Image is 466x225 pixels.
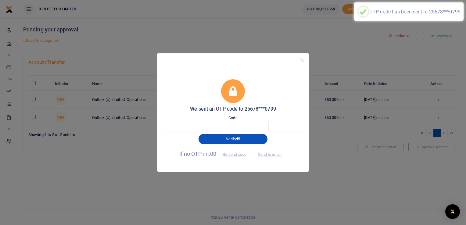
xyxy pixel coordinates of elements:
[207,151,216,157] span: !:00
[199,134,267,144] button: Verify
[369,9,461,15] div: OTP code has been sent to 25678***0799
[298,56,307,65] button: Close
[162,106,304,112] h5: We sent an OTP code to 25678***0799
[179,151,252,157] span: If no OTP in
[228,115,237,121] label: Code
[445,204,460,219] div: Open Intercom Messenger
